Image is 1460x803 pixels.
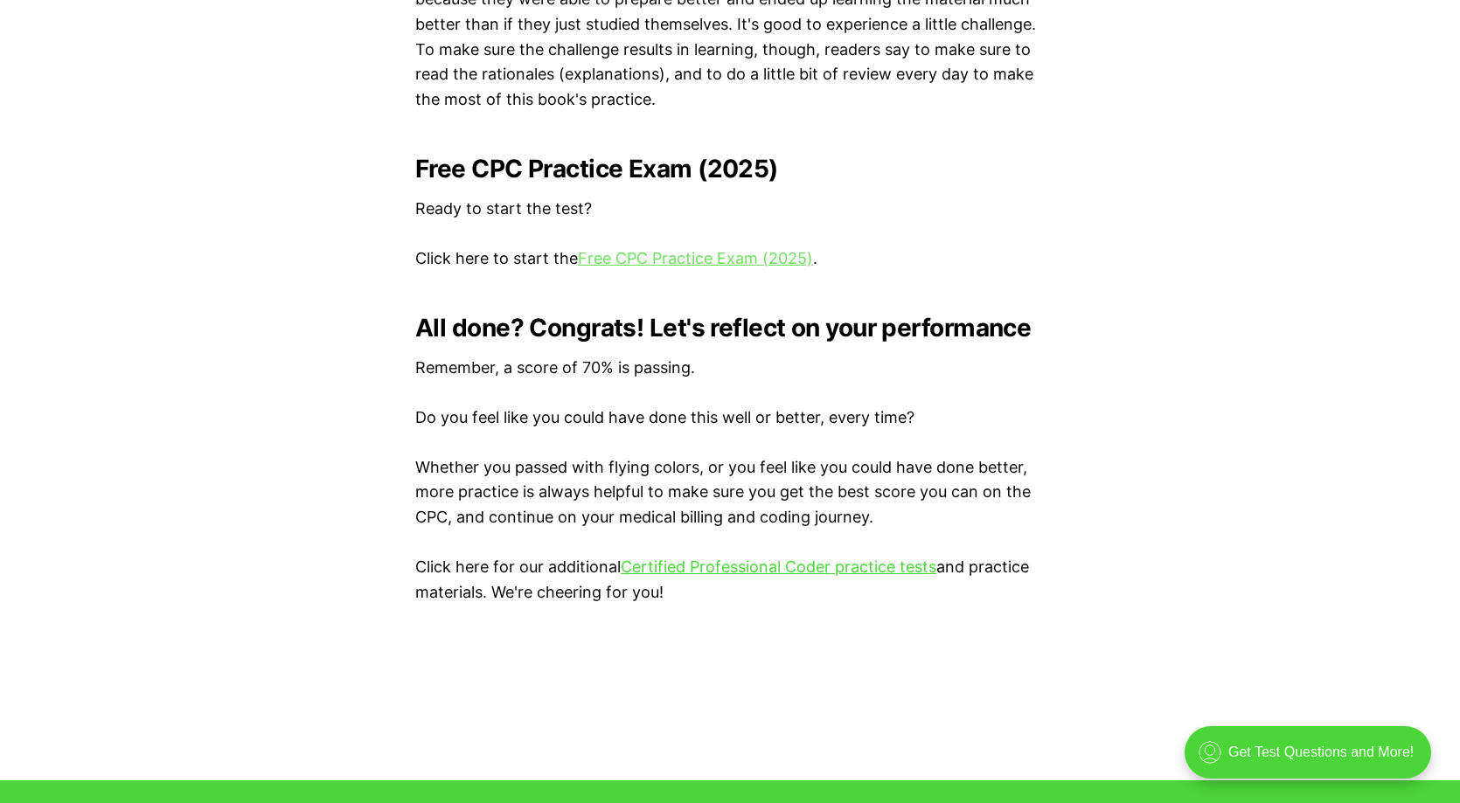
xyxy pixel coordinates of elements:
iframe: portal-trigger [1170,717,1460,803]
h2: All done? Congrats! Let's reflect on your performance [415,314,1045,342]
p: Ready to start the test? [415,197,1045,222]
p: Click here to start the . [415,246,1045,272]
p: Click here for our additional and practice materials. We're cheering for you! [415,555,1045,606]
h2: Free CPC Practice Exam (2025) [415,155,1045,183]
p: Remember, a score of 70% is passing. [415,356,1045,381]
p: Whether you passed with flying colors, or you feel like you could have done better, more practice... [415,455,1045,530]
a: Free CPC Practice Exam (2025) [578,249,813,267]
p: Do you feel like you could have done this well or better, every time? [415,405,1045,431]
a: Certified Professional Coder practice tests [621,557,936,576]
